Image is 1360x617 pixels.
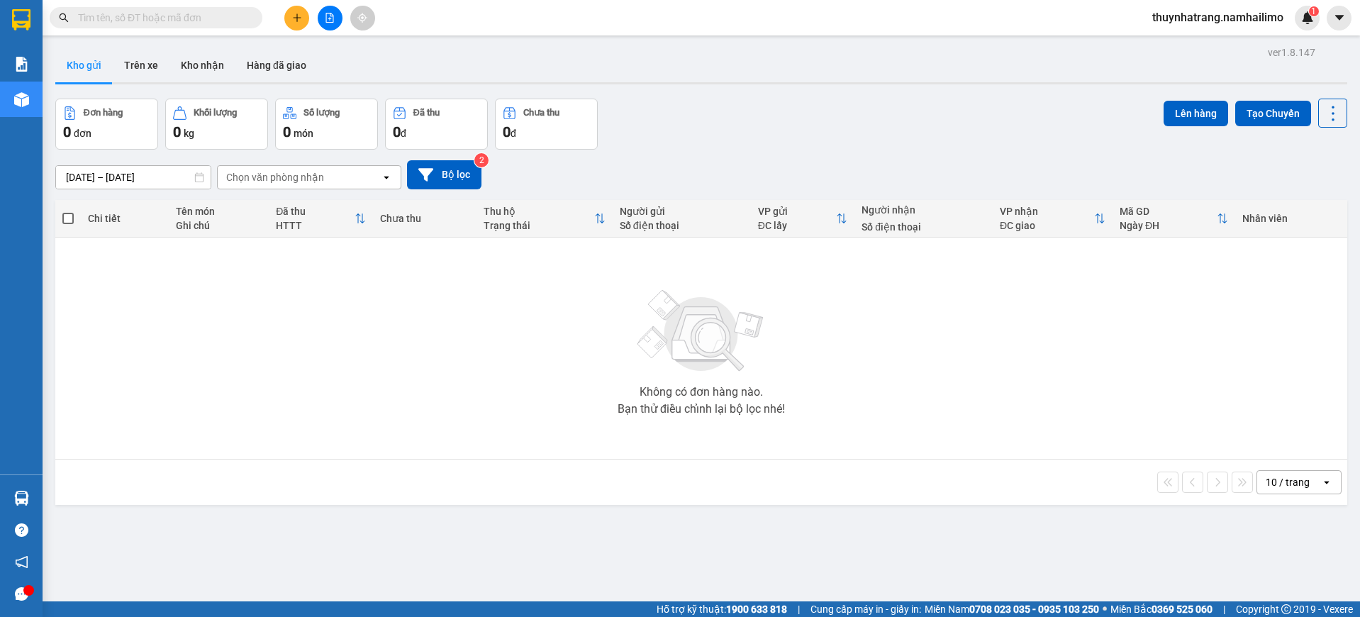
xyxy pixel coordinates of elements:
th: Toggle SortBy [993,200,1113,238]
button: Số lượng0món [275,99,378,150]
div: Người gửi [620,206,744,217]
span: Cung cấp máy in - giấy in: [810,601,921,617]
div: Không có đơn hàng nào. [640,387,763,398]
img: warehouse-icon [14,92,29,107]
span: caret-down [1333,11,1346,24]
div: ĐC lấy [758,220,836,231]
svg: open [381,172,392,183]
button: Khối lượng0kg [165,99,268,150]
span: question-circle [15,523,28,537]
button: caret-down [1327,6,1351,30]
span: 0 [173,123,181,140]
strong: 1900 633 818 [726,604,787,615]
th: Toggle SortBy [751,200,854,238]
svg: open [1321,477,1332,488]
sup: 2 [474,153,489,167]
span: 0 [393,123,401,140]
div: Số điện thoại [862,221,986,233]
button: Lên hàng [1164,101,1228,126]
span: | [798,601,800,617]
img: logo-vxr [12,9,30,30]
button: Kho gửi [55,48,113,82]
button: plus [284,6,309,30]
div: Chưa thu [380,213,469,224]
span: món [294,128,313,139]
span: thuynhatrang.namhailimo [1141,9,1295,26]
div: Chi tiết [88,213,162,224]
div: Đã thu [276,206,355,217]
button: Trên xe [113,48,169,82]
strong: 0369 525 060 [1152,604,1213,615]
div: Nhân viên [1242,213,1340,224]
input: Select a date range. [56,166,211,189]
div: Trạng thái [484,220,594,231]
th: Toggle SortBy [476,200,613,238]
span: plus [292,13,302,23]
div: ĐC giao [1000,220,1094,231]
button: file-add [318,6,342,30]
div: Chưa thu [523,108,559,118]
div: Đơn hàng [84,108,123,118]
img: solution-icon [14,57,29,72]
span: kg [184,128,194,139]
button: Hàng đã giao [235,48,318,82]
span: file-add [325,13,335,23]
button: Chưa thu0đ [495,99,598,150]
div: VP gửi [758,206,836,217]
span: search [59,13,69,23]
div: VP nhận [1000,206,1094,217]
button: Bộ lọc [407,160,481,189]
div: Chọn văn phòng nhận [226,170,324,184]
div: Khối lượng [194,108,237,118]
span: Miền Bắc [1110,601,1213,617]
span: ⚪️ [1103,606,1107,612]
div: HTTT [276,220,355,231]
button: Đã thu0đ [385,99,488,150]
div: 10 / trang [1266,475,1310,489]
div: Số điện thoại [620,220,744,231]
img: svg+xml;base64,PHN2ZyBjbGFzcz0ibGlzdC1wbHVnX19zdmciIHhtbG5zPSJodHRwOi8vd3d3LnczLm9yZy8yMDAwL3N2Zy... [630,282,772,381]
strong: 0708 023 035 - 0935 103 250 [969,604,1099,615]
img: icon-new-feature [1301,11,1314,24]
span: | [1223,601,1225,617]
span: copyright [1281,604,1291,614]
span: 0 [283,123,291,140]
div: ver 1.8.147 [1268,45,1315,60]
div: Bạn thử điều chỉnh lại bộ lọc nhé! [618,404,785,415]
span: đ [401,128,406,139]
span: aim [357,13,367,23]
sup: 1 [1309,6,1319,16]
input: Tìm tên, số ĐT hoặc mã đơn [78,10,245,26]
div: Số lượng [303,108,340,118]
div: Tên món [176,206,262,217]
span: 0 [503,123,511,140]
div: Mã GD [1120,206,1217,217]
span: Miền Nam [925,601,1099,617]
button: aim [350,6,375,30]
th: Toggle SortBy [1113,200,1235,238]
div: Ngày ĐH [1120,220,1217,231]
span: message [15,587,28,601]
button: Đơn hàng0đơn [55,99,158,150]
span: đ [511,128,516,139]
button: Kho nhận [169,48,235,82]
th: Toggle SortBy [269,200,373,238]
span: Hỗ trợ kỹ thuật: [657,601,787,617]
span: notification [15,555,28,569]
img: warehouse-icon [14,491,29,506]
button: Tạo Chuyến [1235,101,1311,126]
span: 1 [1311,6,1316,16]
div: Người nhận [862,204,986,216]
span: 0 [63,123,71,140]
span: đơn [74,128,91,139]
div: Thu hộ [484,206,594,217]
div: Đã thu [413,108,440,118]
div: Ghi chú [176,220,262,231]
